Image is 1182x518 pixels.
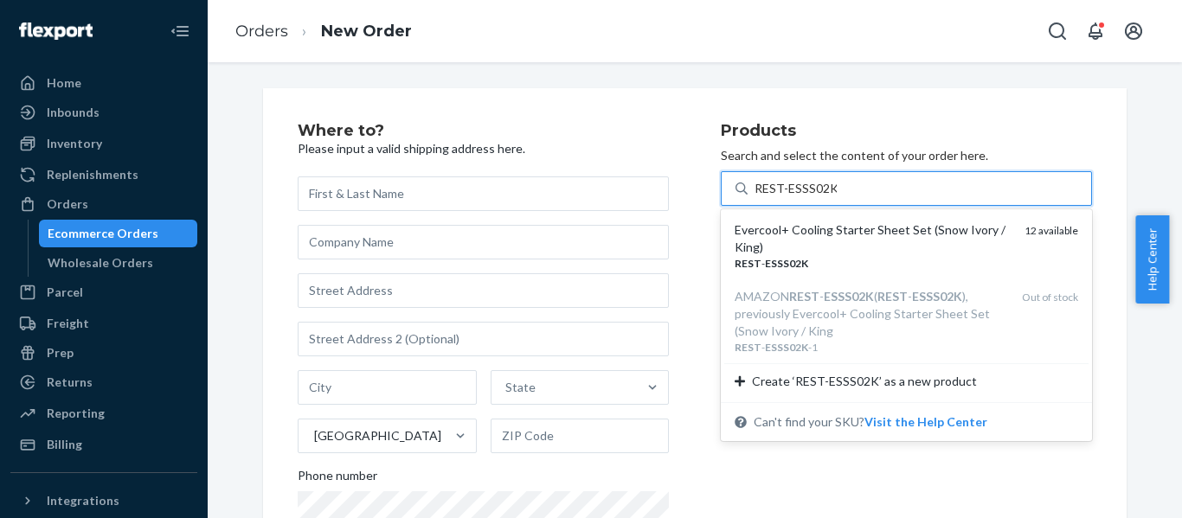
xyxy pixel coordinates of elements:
a: Wholesale Orders [39,249,198,277]
a: Billing [10,431,197,458]
button: Integrations [10,487,197,515]
div: AMAZON - ( - ), previously Evercool+ Cooling Starter Sheet Set (Snow Ivory / King [735,288,1008,340]
ol: breadcrumbs [222,6,426,57]
h2: Where to? [298,123,669,140]
div: State [505,379,536,396]
div: Integrations [47,492,119,509]
em: ESSS02K [824,289,874,304]
button: Close Navigation [163,14,197,48]
em: REST [877,289,908,304]
span: Out of stock [1022,291,1078,304]
div: Home [47,74,81,92]
div: Billing [47,436,82,453]
p: Search and select the content of your order here. [721,147,1092,164]
a: Freight [10,310,197,337]
input: Street Address [298,273,669,308]
span: Can't find your SKU? [754,413,987,431]
a: Orders [235,22,288,41]
div: Parcel [47,284,83,301]
a: Orders [10,190,197,218]
div: Replenishments [47,166,138,183]
div: Inbounds [47,104,100,121]
div: - [735,256,1011,271]
div: Ecommerce Orders [48,225,158,242]
a: New Order [321,22,412,41]
input: Street Address 2 (Optional) [298,322,669,356]
a: Inventory [10,130,197,157]
span: Create ‘REST-ESSS02K’ as a new product [752,373,977,390]
div: Inventory [47,135,102,152]
span: Phone number [298,467,377,491]
input: [GEOGRAPHIC_DATA] [312,427,314,444]
img: Flexport logo [19,22,93,40]
div: Returns [47,374,93,391]
em: REST [789,289,819,304]
div: Reporting [47,405,105,422]
div: Wholesale Orders [48,254,153,272]
p: Please input a valid shipping address here. [298,140,669,157]
a: Ecommerce Orders [39,220,198,247]
em: ESSS02K [912,289,962,304]
button: Open account menu [1116,14,1151,48]
input: Company Name [298,225,669,259]
button: Open Search Box [1040,14,1075,48]
div: Orders [47,195,88,213]
a: Home [10,69,197,97]
a: Inbounds [10,99,197,126]
a: Replenishments [10,161,197,189]
input: City [298,370,477,405]
input: First & Last Name [298,176,669,211]
button: Help Center [1135,215,1169,304]
h2: Products [721,123,1092,140]
em: ESSS02K [765,257,808,270]
input: ZIP Code [491,419,670,453]
span: 12 available [1025,224,1078,237]
button: Open notifications [1078,14,1113,48]
div: - -1 [735,340,1008,355]
a: Prep [10,339,197,367]
div: Freight [47,315,89,332]
button: Evercool+ Cooling Starter Sheet Set (Snow Ivory / King)REST-ESSS02K12 availableAMAZONREST-ESSS02K... [864,413,987,431]
div: [GEOGRAPHIC_DATA] [314,427,441,444]
div: Evercool+ Cooling Starter Sheet Set (Snow Ivory / King) [735,221,1011,256]
a: Returns [10,368,197,396]
a: Parcel [10,278,197,306]
input: Evercool+ Cooling Starter Sheet Set (Snow Ivory / King)REST-ESSS02K12 availableAMAZONREST-ESSS02K... [755,180,837,197]
em: REST [735,341,761,354]
a: Reporting [10,400,197,427]
em: REST [735,257,761,270]
em: ESSS02K [765,341,808,354]
div: Prep [47,344,74,361]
